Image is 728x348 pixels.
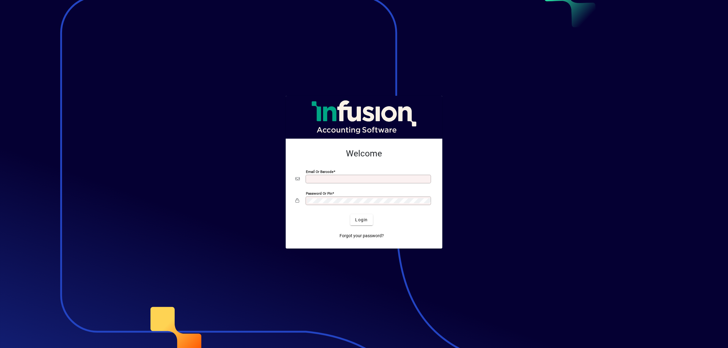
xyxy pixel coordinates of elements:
button: Login [350,214,373,225]
h2: Welcome [295,148,433,159]
span: Forgot your password? [340,233,384,239]
span: Login [355,217,368,223]
a: Forgot your password? [337,230,386,241]
mat-label: Email or Barcode [306,170,333,174]
mat-label: Password or Pin [306,191,332,196]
